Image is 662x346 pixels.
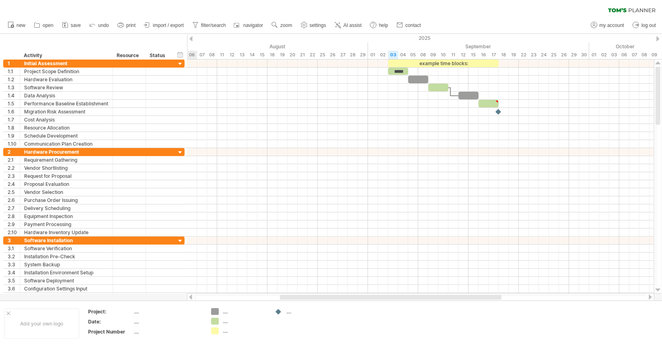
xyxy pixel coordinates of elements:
div: Wednesday, 20 August 2025 [288,51,298,59]
a: new [6,20,28,31]
div: Thursday, 14 August 2025 [247,51,257,59]
div: 1.5 [8,100,20,107]
div: Resource [117,51,141,60]
div: .... [223,308,267,315]
div: Monday, 22 September 2025 [519,51,529,59]
div: Hardware Inventory Update [24,229,109,236]
span: contact [405,23,421,28]
div: Thursday, 28 August 2025 [348,51,358,59]
div: 2.4 [8,180,20,188]
div: Delivery Scheduling [24,204,109,212]
div: Thursday, 4 September 2025 [398,51,408,59]
span: my account [600,23,624,28]
div: Communication Plan Creation [24,140,109,148]
div: 2.3 [8,172,20,180]
div: 1.3 [8,84,20,91]
a: my account [589,20,627,31]
div: Wednesday, 27 August 2025 [338,51,348,59]
div: Software Verification [24,245,109,252]
div: Performance Baseline Establishment [24,100,109,107]
div: Installation Environment Setup [24,269,109,276]
span: navigator [243,23,263,28]
div: August 2025 [157,42,368,51]
div: Wednesday, 13 August 2025 [237,51,247,59]
div: Thursday, 25 September 2025 [549,51,559,59]
div: Software Installation [24,237,109,244]
span: import / export [153,23,184,28]
div: Installation Verification [24,293,109,301]
a: contact [395,20,424,31]
div: Friday, 29 August 2025 [358,51,368,59]
a: save [60,20,83,31]
div: System Backup [24,261,109,268]
div: 1.6 [8,108,20,115]
div: .... [134,308,201,315]
div: 3.5 [8,277,20,284]
a: navigator [232,20,265,31]
div: Friday, 15 August 2025 [257,51,267,59]
div: Data Analysis [24,92,109,99]
div: Project Number [88,328,132,335]
div: Friday, 8 August 2025 [207,51,217,59]
div: Thursday, 2 October 2025 [599,51,609,59]
div: 2.10 [8,229,20,236]
div: Purchase Order Issuing [24,196,109,204]
div: Wednesday, 3 September 2025 [388,51,398,59]
div: .... [286,308,330,315]
div: Wednesday, 6 August 2025 [187,51,197,59]
span: settings [310,23,326,28]
div: Tuesday, 23 September 2025 [529,51,539,59]
div: Monday, 8 September 2025 [418,51,428,59]
div: Monday, 1 September 2025 [368,51,378,59]
span: undo [98,23,109,28]
div: Monday, 29 September 2025 [569,51,579,59]
div: 2.9 [8,220,20,228]
div: 1.8 [8,124,20,132]
div: Friday, 19 September 2025 [509,51,519,59]
span: AI assist [343,23,362,28]
div: Date: [88,318,132,325]
a: AI assist [333,20,364,31]
span: save [71,23,81,28]
div: Installation Pre-Check [24,253,109,260]
div: Initial Assessment [24,60,109,67]
div: 2.7 [8,204,20,212]
div: 3.3 [8,261,20,268]
div: Wednesday, 24 September 2025 [539,51,549,59]
div: .... [134,328,201,335]
div: Friday, 26 September 2025 [559,51,569,59]
div: 1.4 [8,92,20,99]
div: Hardware Evaluation [24,76,109,83]
div: .... [223,327,267,334]
span: help [379,23,388,28]
div: Add your own logo [4,309,79,339]
div: Monday, 11 August 2025 [217,51,227,59]
div: Software Deployment [24,277,109,284]
div: Payment Processing [24,220,109,228]
div: Thursday, 18 September 2025 [499,51,509,59]
div: Equipment Inspection [24,212,109,220]
div: Cost Analysis [24,116,109,124]
div: Requirement Gathering [24,156,109,164]
div: Project: [88,308,132,315]
div: .... [134,318,201,325]
div: 2.2 [8,164,20,172]
a: settings [299,20,329,31]
a: help [368,20,391,31]
div: Friday, 22 August 2025 [308,51,318,59]
span: log out [641,23,656,28]
div: Vendor Selection [24,188,109,196]
div: example time blocks: [388,60,499,67]
div: 2.8 [8,212,20,220]
span: print [126,23,136,28]
div: Activity [24,51,108,60]
div: Thursday, 21 August 2025 [298,51,308,59]
div: Friday, 12 September 2025 [458,51,469,59]
div: Wednesday, 1 October 2025 [589,51,599,59]
span: open [43,23,53,28]
div: Wednesday, 17 September 2025 [489,51,499,59]
div: Tuesday, 2 September 2025 [378,51,388,59]
div: Friday, 3 October 2025 [609,51,619,59]
div: Tuesday, 9 September 2025 [428,51,438,59]
div: Thursday, 9 October 2025 [650,51,660,59]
